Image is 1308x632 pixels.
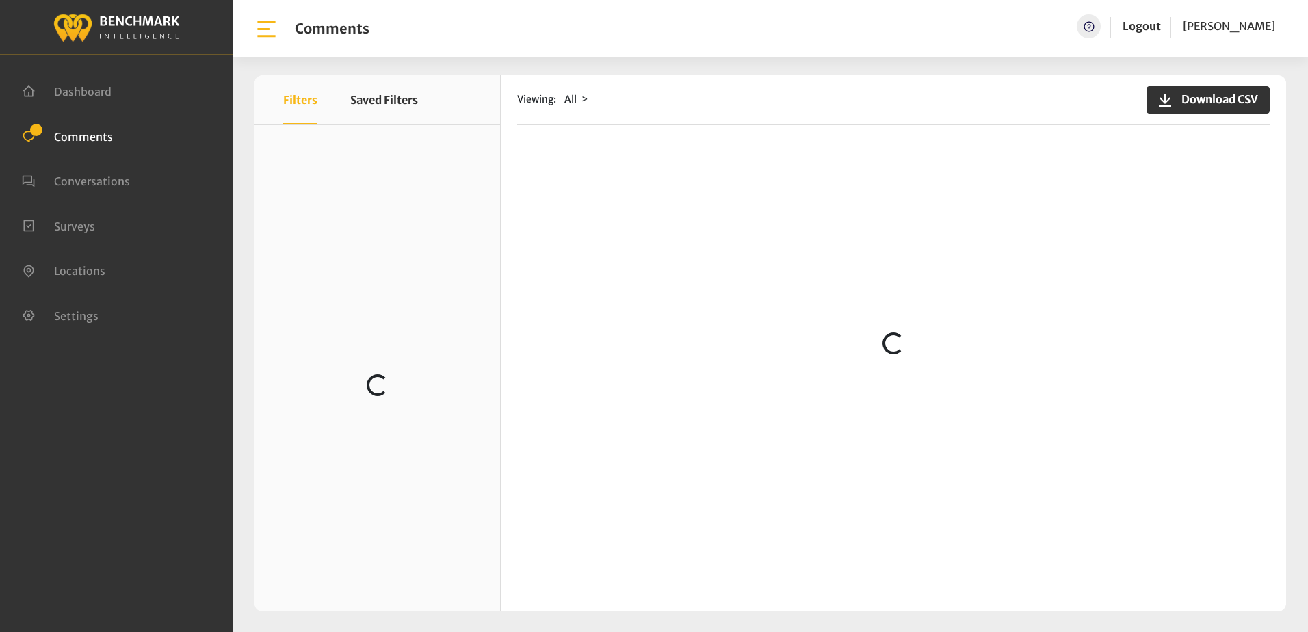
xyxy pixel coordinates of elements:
span: Viewing: [517,92,556,107]
button: Saved Filters [350,75,418,124]
span: [PERSON_NAME] [1183,19,1275,33]
span: Surveys [54,219,95,233]
span: Download CSV [1173,91,1258,107]
a: Comments [22,129,113,142]
a: Logout [1123,19,1161,33]
a: Conversations [22,173,130,187]
a: Logout [1123,14,1161,38]
img: benchmark [53,10,180,44]
span: All [564,93,577,105]
h1: Comments [295,21,369,37]
img: bar [254,17,278,41]
a: Surveys [22,218,95,232]
button: Download CSV [1147,86,1270,114]
a: [PERSON_NAME] [1183,14,1275,38]
a: Locations [22,263,105,276]
a: Settings [22,308,99,321]
span: Settings [54,308,99,322]
button: Filters [283,75,317,124]
span: Conversations [54,174,130,188]
span: Dashboard [54,85,112,98]
span: Locations [54,264,105,278]
span: Comments [54,129,113,143]
a: Dashboard [22,83,112,97]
